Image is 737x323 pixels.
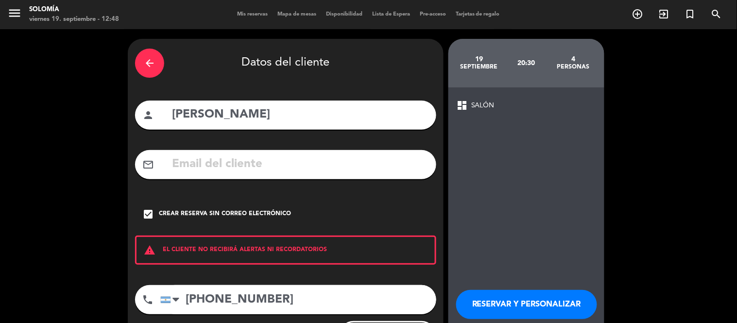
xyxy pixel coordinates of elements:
span: Tarjetas de regalo [451,12,505,17]
i: warning [137,244,163,256]
div: Argentina: +54 [161,286,183,314]
span: Pre-acceso [415,12,451,17]
span: Disponibilidad [321,12,367,17]
span: SALÓN [471,100,495,111]
i: phone [142,294,154,306]
i: person [142,109,154,121]
div: viernes 19. septiembre - 12:48 [29,15,119,24]
input: Número de teléfono... [160,285,436,314]
span: dashboard [456,100,468,111]
div: personas [550,63,597,71]
div: EL CLIENTE NO RECIBIRÁ ALERTAS NI RECORDATORIOS [135,236,436,265]
i: mail_outline [142,159,154,170]
input: Nombre del cliente [171,105,429,125]
div: 20:30 [503,46,550,80]
i: check_box [142,208,154,220]
span: Mis reservas [232,12,273,17]
div: septiembre [456,63,503,71]
i: add_circle_outline [632,8,644,20]
input: Email del cliente [171,154,429,174]
i: exit_to_app [658,8,670,20]
button: menu [7,6,22,24]
span: Lista de Espera [367,12,415,17]
i: menu [7,6,22,20]
i: search [711,8,722,20]
span: Mapa de mesas [273,12,321,17]
i: turned_in_not [685,8,696,20]
i: arrow_back [144,57,155,69]
div: Datos del cliente [135,46,436,80]
div: 4 [550,55,597,63]
div: Solomía [29,5,119,15]
div: 19 [456,55,503,63]
button: RESERVAR Y PERSONALIZAR [456,290,597,319]
div: Crear reserva sin correo electrónico [159,209,291,219]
